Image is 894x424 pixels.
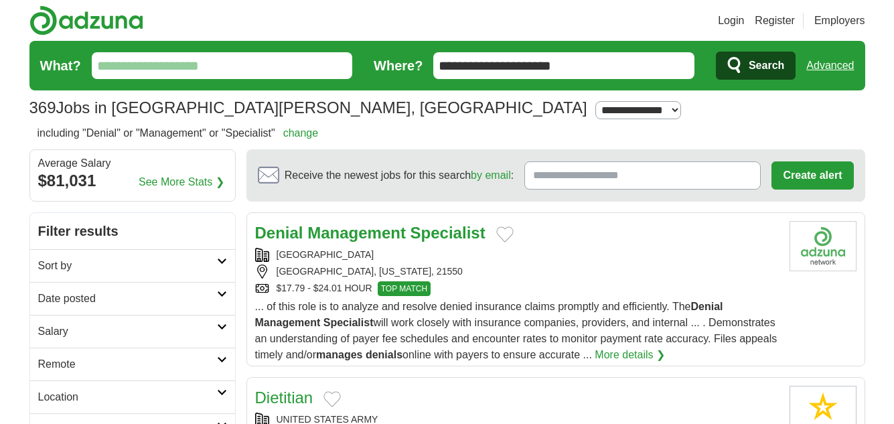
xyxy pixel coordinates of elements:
[255,248,779,262] div: [GEOGRAPHIC_DATA]
[38,158,227,169] div: Average Salary
[496,226,514,242] button: Add to favorite jobs
[38,258,217,274] h2: Sort by
[255,388,313,407] a: Dietitian
[749,52,784,79] span: Search
[38,324,217,340] h2: Salary
[366,349,402,360] strong: denials
[30,282,235,315] a: Date posted
[716,52,796,80] button: Search
[38,389,217,405] h2: Location
[29,98,587,117] h1: Jobs in [GEOGRAPHIC_DATA][PERSON_NAME], [GEOGRAPHIC_DATA]
[755,13,795,29] a: Register
[771,161,853,190] button: Create alert
[38,356,217,372] h2: Remote
[790,221,856,271] img: Company logo
[255,301,777,360] span: ... of this role is to analyze and resolve denied insurance claims promptly and efficiently. The ...
[38,291,217,307] h2: Date posted
[718,13,744,29] a: Login
[255,281,779,296] div: $17.79 - $24.01 HOUR
[30,380,235,413] a: Location
[378,281,431,296] span: TOP MATCH
[374,56,423,76] label: Where?
[38,125,319,141] h2: including "Denial" or "Management" or "Specialist"
[255,224,303,242] strong: Denial
[139,174,224,190] a: See More Stats ❯
[411,224,486,242] strong: Specialist
[255,317,321,328] strong: Management
[38,169,227,193] div: $81,031
[316,349,362,360] strong: manages
[30,249,235,282] a: Sort by
[29,96,56,120] span: 369
[471,169,511,181] a: by email
[255,265,779,279] div: [GEOGRAPHIC_DATA], [US_STATE], 21550
[283,127,319,139] a: change
[40,56,81,76] label: What?
[323,391,341,407] button: Add to favorite jobs
[255,224,486,242] a: Denial Management Specialist
[30,315,235,348] a: Salary
[806,52,854,79] a: Advanced
[307,224,406,242] strong: Management
[30,348,235,380] a: Remote
[595,347,665,363] a: More details ❯
[29,5,143,36] img: Adzuna logo
[323,317,374,328] strong: Specialist
[691,301,723,312] strong: Denial
[30,213,235,249] h2: Filter results
[814,13,865,29] a: Employers
[285,167,514,184] span: Receive the newest jobs for this search :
